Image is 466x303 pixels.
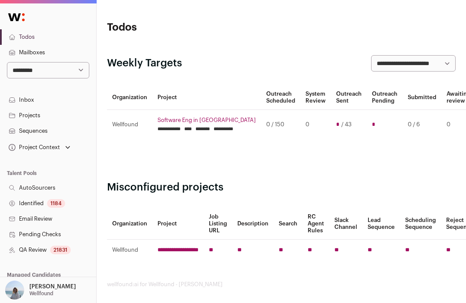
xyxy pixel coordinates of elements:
th: Lead Sequence [362,208,400,240]
td: Wellfound [107,240,152,261]
span: / 43 [341,121,352,128]
th: Organization [107,85,152,110]
footer: wellfound:ai for Wellfound - [PERSON_NAME] [107,281,456,288]
button: Open dropdown [3,281,78,300]
th: Submitted [403,85,441,110]
th: Search [274,208,302,240]
a: Software Eng in [GEOGRAPHIC_DATA] [157,117,256,124]
div: 21831 [50,246,71,254]
td: 0 / 150 [261,110,300,140]
th: System Review [300,85,331,110]
th: Description [232,208,274,240]
div: Project Context [7,144,60,151]
th: Organization [107,208,152,240]
h2: Misconfigured projects [107,181,456,194]
p: Wellfound [29,290,54,297]
th: Project [152,208,204,240]
th: Outreach Scheduled [261,85,300,110]
h2: Weekly Targets [107,56,182,70]
th: Project [152,85,261,110]
td: Wellfound [107,110,152,140]
th: Slack Channel [329,208,362,240]
div: 1184 [47,199,65,208]
p: [PERSON_NAME] [29,283,76,290]
th: Outreach Sent [331,85,367,110]
th: Outreach Pending [367,85,403,110]
button: Open dropdown [7,141,72,153]
h1: Todos [107,21,223,34]
th: Scheduling Sequence [400,208,441,240]
td: 0 [300,110,331,140]
th: Job Listing URL [204,208,232,240]
th: RC Agent Rules [302,208,329,240]
img: 11561648-medium_jpg [5,281,24,300]
img: Wellfound [3,9,29,26]
td: 0 / 6 [403,110,441,140]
